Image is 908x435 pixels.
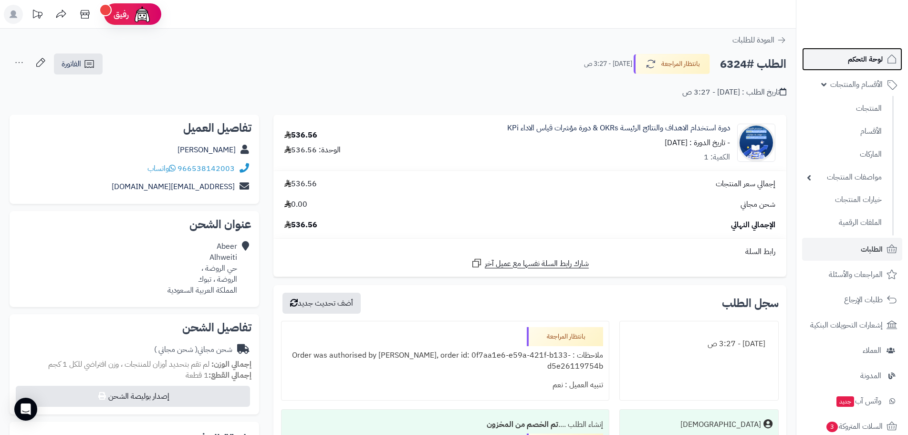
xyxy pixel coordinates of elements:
a: الملفات الرقمية [802,212,887,233]
div: تنبيه العميل : نعم [287,376,604,394]
a: الماركات [802,144,887,165]
div: Abeer Alhweiti حي الروضة ، الروضة ، تبوك المملكة العربية السعودية [167,241,237,296]
span: طلبات الإرجاع [844,293,883,307]
strong: إجمالي القطع: [209,370,251,381]
h2: عنوان الشحن [17,219,251,230]
div: 536.56 [284,130,317,141]
a: تحديثات المنصة [25,5,49,26]
div: [DATE] - 3:27 ص [626,335,772,353]
a: مواصفات المنتجات [802,167,887,188]
a: 966538142003 [177,163,235,174]
h2: الطلب #6324 [720,54,786,74]
span: الطلبات [861,243,883,256]
div: ملاحظات : Order was authorised by [PERSON_NAME], order id: 0f7aa1e6-e59a-421f-b133-d5e26119754b [287,346,604,376]
img: ai-face.png [133,5,152,24]
h2: تفاصيل العميل [17,122,251,134]
span: السلات المتروكة [825,420,883,433]
span: شارك رابط السلة نفسها مع عميل آخر [485,258,589,269]
div: تاريخ الطلب : [DATE] - 3:27 ص [682,87,786,98]
a: شارك رابط السلة نفسها مع عميل آخر [471,257,589,269]
b: تم الخصم من المخزون [487,419,558,430]
span: وآتس آب [835,394,881,408]
h2: تفاصيل الشحن [17,322,251,333]
span: إجمالي سعر المنتجات [716,179,775,190]
small: - تاريخ الدورة : [DATE] [665,137,730,149]
div: الكمية: 1 [704,152,730,163]
a: الأقسام [802,121,887,142]
a: العملاء [802,339,902,362]
a: [EMAIL_ADDRESS][DOMAIN_NAME] [112,181,235,192]
img: logo-2.png [843,26,899,46]
span: الإجمالي النهائي [731,220,775,231]
button: إصدار بوليصة الشحن [16,386,250,407]
div: الوحدة: 536.56 [284,145,341,156]
button: أضف تحديث جديد [282,293,361,314]
div: [DEMOGRAPHIC_DATA] [680,419,761,430]
div: إنشاء الطلب .... [287,415,604,434]
strong: إجمالي الوزن: [211,359,251,370]
small: [DATE] - 3:27 ص [584,59,632,69]
a: وآتس آبجديد [802,390,902,413]
div: رابط السلة [277,246,783,257]
a: المدونة [802,364,902,387]
a: دورة استخدام الاهداف والنتائج الرئيسة OKRs & دورة مؤشرات قياس الاداء KPi [507,123,730,134]
span: 3 [826,422,838,432]
div: شحن مجاني [154,344,232,355]
span: 0.00 [284,199,307,210]
a: إشعارات التحويلات البنكية [802,314,902,337]
span: الأقسام والمنتجات [830,78,883,91]
a: المنتجات [802,98,887,119]
small: 1 قطعة [186,370,251,381]
div: Open Intercom Messenger [14,398,37,421]
span: العملاء [863,344,881,357]
span: لوحة التحكم [848,53,883,66]
span: لم تقم بتحديد أوزان للمنتجات ، وزن افتراضي للكل 1 كجم [48,359,209,370]
div: بانتظار المراجعة [527,327,603,346]
a: واتساب [147,163,176,174]
span: العودة للطلبات [732,34,774,46]
span: ( شحن مجاني ) [154,344,198,355]
span: جديد [836,396,854,407]
span: المراجعات والأسئلة [829,268,883,281]
button: بانتظار المراجعة [634,54,710,74]
a: الطلبات [802,238,902,261]
span: شحن مجاني [741,199,775,210]
img: 1753710685-%D8%AF%D9%88%D8%B1%D8%A9-%D8%A7%D8%B3%D8%AA%D8%AE%D8%AF%D8%A7%D9%85-%D8%A7%D9%84%D8%A7... [738,124,775,162]
h3: سجل الطلب [722,297,779,309]
a: العودة للطلبات [732,34,786,46]
span: المدونة [860,369,881,382]
a: طلبات الإرجاع [802,288,902,311]
a: خيارات المنتجات [802,190,887,210]
a: لوحة التحكم [802,48,902,71]
span: رفيق [114,9,129,20]
a: الفاتورة [54,53,103,74]
span: الفاتورة [62,58,81,70]
span: 536.56 [284,179,317,190]
span: إشعارات التحويلات البنكية [810,318,883,332]
a: المراجعات والأسئلة [802,263,902,286]
a: [PERSON_NAME] [177,144,236,156]
span: 536.56 [284,220,317,231]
